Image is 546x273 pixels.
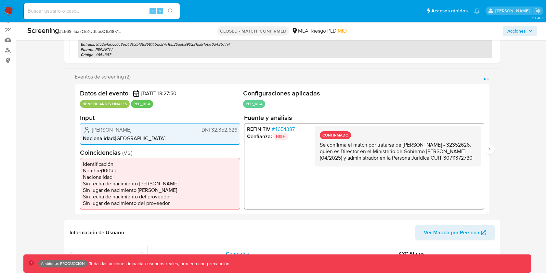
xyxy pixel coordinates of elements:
[217,26,289,36] p: CLOSED - MATCH_CONFIRMED
[41,262,85,265] p: Ambiente: PRODUCCIÓN
[292,27,308,35] div: MLA
[226,250,250,257] span: Compañía
[27,25,59,36] b: Screening
[398,250,424,257] span: KYC Status
[311,27,347,35] span: Riesgo PLD:
[503,26,537,36] button: Acciones
[474,8,480,14] a: Notificaciones
[24,7,180,15] input: Buscar usuario o caso...
[495,8,532,14] p: joaquin.dolcemascolo@mercadolibre.com
[81,47,489,52] p: : REFINITIV
[81,47,93,52] b: Fuente
[532,15,543,21] span: 3.158.0
[150,8,155,14] span: ⌥
[81,52,489,57] p: : 4654387
[81,42,489,47] p: : 9f52a4a6cc6c8ed43b3bf38868145dc87e16b20aa6990231da91e6e0d43577af
[81,41,94,47] b: Entrada
[81,52,93,58] b: Código
[159,8,161,14] span: s
[431,7,468,14] span: Accesos rápidos
[70,229,124,236] h1: Información de Usuario
[59,28,121,35] span: # Lk69Hax7QoXv3LosQ6Zl8K1E
[415,225,495,240] button: Ver Mirada por Persona
[87,261,230,267] p: Todas las acciones impactan usuarios reales, proceda con precaución.
[534,7,541,14] a: Salir
[164,7,177,16] button: search-icon
[81,57,101,63] b: Comentario
[338,27,347,35] span: MID
[424,225,479,240] span: Ver Mirada por Persona
[507,26,526,36] span: Acciones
